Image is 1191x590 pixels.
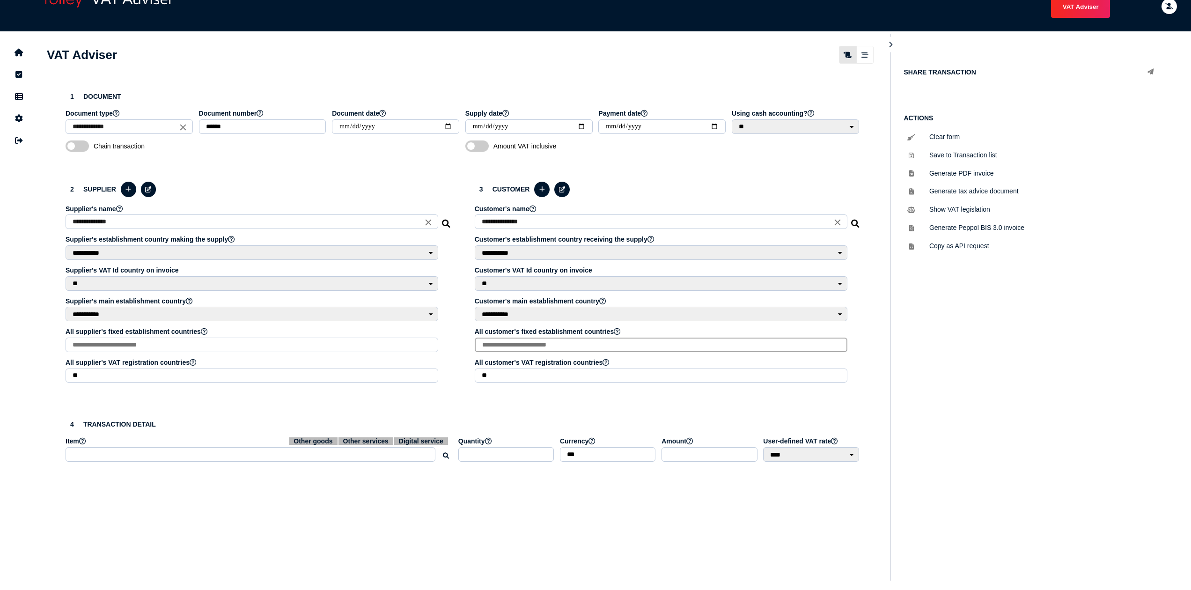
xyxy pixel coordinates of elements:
button: Add a new customer to the database [534,182,550,197]
button: Edit selected supplier in the database [141,182,156,197]
i: Email needs to be verified [1165,3,1173,9]
button: Search for an item by HS code or use natural language description [438,448,454,464]
i: Close [178,122,188,132]
label: All supplier's VAT registration countries [66,359,440,366]
label: Customer's name [475,205,849,213]
h3: Transaction detail [66,418,860,431]
label: Customer's main establishment country [475,297,849,305]
app-field: Select a document type [66,110,194,140]
label: Using cash accounting? [732,110,860,117]
label: Quantity [458,437,555,445]
label: Supplier's name [66,205,440,213]
h1: Actions [904,114,1159,122]
label: Amount [662,437,758,445]
section: Define the item, and answer additional questions [56,408,870,478]
label: Currency [560,437,657,445]
h1: Share transaction [904,68,976,76]
h3: Document [66,90,860,103]
button: Hide [883,37,898,52]
label: Supplier's establishment country making the supply [66,236,440,243]
label: All customer's fixed establishment countries [475,328,849,335]
span: Other services [338,437,393,445]
label: All customer's VAT registration countries [475,359,849,366]
button: Share transaction [1143,65,1158,80]
div: 2 [66,183,79,196]
i: Close [832,217,843,228]
button: Home [9,43,29,62]
label: Item [66,437,454,445]
h1: VAT Adviser [47,48,117,62]
button: Add a new supplier to the database [121,182,136,197]
label: Document number [199,110,328,117]
button: Sign out [9,131,29,150]
span: Other goods [289,437,337,445]
label: Supplier's VAT Id country on invoice [66,266,440,274]
div: 4 [66,418,79,431]
h3: Customer [475,180,860,199]
span: Amount VAT inclusive [493,142,592,150]
label: All supplier's fixed establishment countries [66,328,440,335]
button: Edit selected customer in the database [554,182,570,197]
label: Document type [66,110,194,117]
label: User-defined VAT rate [763,437,860,445]
span: Digital service [394,437,448,445]
label: Payment date [598,110,727,117]
h3: Supplier [66,180,451,199]
mat-button-toggle: Classic scrolling page view [839,46,856,63]
span: Chain transaction [94,142,192,150]
i: Search for a dummy seller [442,217,451,224]
label: Supply date [465,110,594,117]
div: 3 [475,183,488,196]
div: 1 [66,90,79,103]
button: Data manager [9,87,29,106]
i: Data manager [15,96,23,97]
label: Document date [332,110,461,117]
mat-button-toggle: Stepper view [856,46,873,63]
i: Close [423,217,434,228]
label: Customer's establishment country receiving the supply [475,236,849,243]
label: Customer's VAT Id country on invoice [475,266,849,274]
button: Manage settings [9,109,29,128]
label: Supplier's main establishment country [66,297,440,305]
section: Define the seller [56,171,461,399]
button: Tasks [9,65,29,84]
i: Search for a dummy customer [851,217,860,224]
